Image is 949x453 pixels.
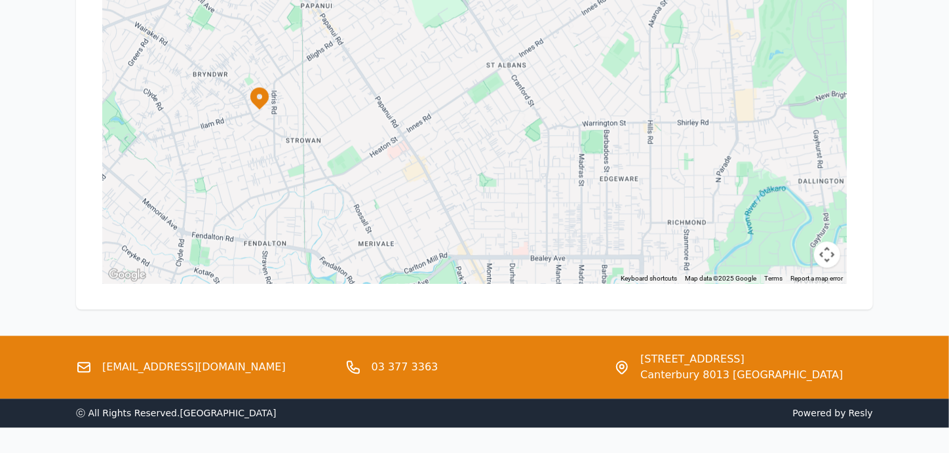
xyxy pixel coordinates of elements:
[372,359,438,375] a: 03 377 3363
[106,266,149,283] a: Open this area in Google Maps (opens a new window)
[640,367,843,383] span: Canterbury 8013 [GEOGRAPHIC_DATA]
[814,241,840,267] button: Map camera controls
[76,408,277,418] span: ⓒ All Rights Reserved. [GEOGRAPHIC_DATA]
[102,359,286,375] a: [EMAIL_ADDRESS][DOMAIN_NAME]
[480,406,873,420] span: Powered by
[621,274,677,283] button: Keyboard shortcuts
[640,351,843,367] span: [STREET_ADDRESS]
[849,408,873,418] a: Resly
[790,275,843,282] a: Report a map error
[685,275,756,282] span: Map data ©2025 Google
[764,275,783,282] a: Terms
[106,266,149,283] img: Google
